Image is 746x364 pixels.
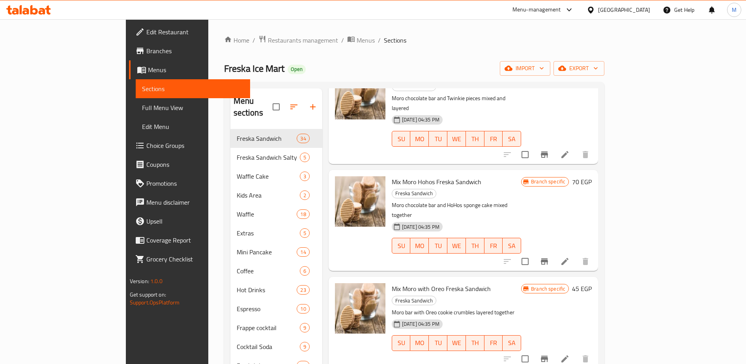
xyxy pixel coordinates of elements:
span: Full Menu View [142,103,244,112]
a: Menus [129,60,251,79]
li: / [252,35,255,45]
button: Branch-specific-item [535,252,554,271]
p: Moro bar with Oreo cookie crumbles layered together [392,308,521,317]
span: import [506,63,544,73]
span: [DATE] 04:35 PM [399,223,443,231]
div: Hot Drinks23 [230,280,322,299]
span: SU [395,337,408,349]
button: WE [447,238,466,254]
a: Coupons [129,155,251,174]
span: Kids Area [237,190,300,200]
button: Branch-specific-item [535,145,554,164]
span: SA [506,133,518,145]
div: items [300,153,310,162]
span: 18 [297,211,309,218]
div: Extras5 [230,224,322,243]
span: MO [413,133,426,145]
div: Cocktail Soda9 [230,337,322,356]
span: Select to update [517,146,533,163]
span: [DATE] 04:35 PM [399,116,443,123]
img: Mix Moro with Oreo Freska Sandwich [335,283,385,334]
span: Restaurants management [268,35,338,45]
div: items [297,304,309,314]
span: Select to update [517,253,533,270]
span: 5 [300,230,309,237]
span: Cocktail Soda [237,342,300,351]
span: Mini Pancake [237,247,297,257]
div: items [300,342,310,351]
h6: 45 EGP [572,283,592,294]
span: 9 [300,343,309,351]
span: Edit Menu [142,122,244,131]
span: Branch specific [528,178,568,185]
span: 34 [297,135,309,142]
h2: Menu sections [234,95,273,119]
button: Add section [303,97,322,116]
span: 1.0.0 [150,276,163,286]
a: Branches [129,41,251,60]
button: SU [392,335,411,351]
a: Edit menu item [560,354,570,364]
button: import [500,61,550,76]
button: MO [410,131,429,147]
div: [GEOGRAPHIC_DATA] [598,6,650,14]
span: Mix Moro with Oreo Freska Sandwich [392,283,491,295]
button: TH [466,335,484,351]
button: SA [503,335,521,351]
button: TU [429,335,447,351]
div: items [297,209,309,219]
span: Extras [237,228,300,238]
span: Menu disclaimer [146,198,244,207]
h6: 70 EGP [572,176,592,187]
div: Freska Sandwich Salty5 [230,148,322,167]
span: Coupons [146,160,244,169]
span: TH [469,337,481,349]
button: delete [576,252,595,271]
button: SU [392,131,411,147]
span: Branch specific [528,285,568,293]
a: Menu disclaimer [129,193,251,212]
span: 10 [297,305,309,313]
div: items [297,247,309,257]
span: WE [451,133,463,145]
li: / [341,35,344,45]
span: Choice Groups [146,141,244,150]
div: Waffle Cake3 [230,167,322,186]
button: FR [484,335,503,351]
div: Mini Pancake14 [230,243,322,261]
span: FR [488,240,500,252]
span: Mix Moro Hohos Freska Sandwich [392,176,481,188]
span: M [732,6,737,14]
a: Sections [136,79,251,98]
a: Support.OpsPlatform [130,297,180,308]
span: Upsell [146,217,244,226]
span: TU [432,337,444,349]
div: Espresso [237,304,297,314]
a: Edit Restaurant [129,22,251,41]
div: items [297,134,309,143]
span: Freska Ice Mart [224,60,284,77]
span: Frappe cocktail [237,323,300,332]
div: Espresso10 [230,299,322,318]
button: WE [447,131,466,147]
button: TH [466,238,484,254]
a: Coverage Report [129,231,251,250]
nav: breadcrumb [224,35,605,45]
span: Menus [148,65,244,75]
span: Freska Sandwich [237,134,297,143]
span: SU [395,240,408,252]
span: Open [288,66,306,73]
span: Sections [384,35,406,45]
span: MO [413,337,426,349]
span: Freska Sandwich Salty [237,153,300,162]
a: Restaurants management [258,35,338,45]
span: 23 [297,286,309,294]
div: Freska Sandwich [392,189,436,198]
button: FR [484,238,503,254]
img: Mix Moro Twinkies Freska Sandwich [335,69,385,119]
a: Edit menu item [560,150,570,159]
button: SU [392,238,411,254]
